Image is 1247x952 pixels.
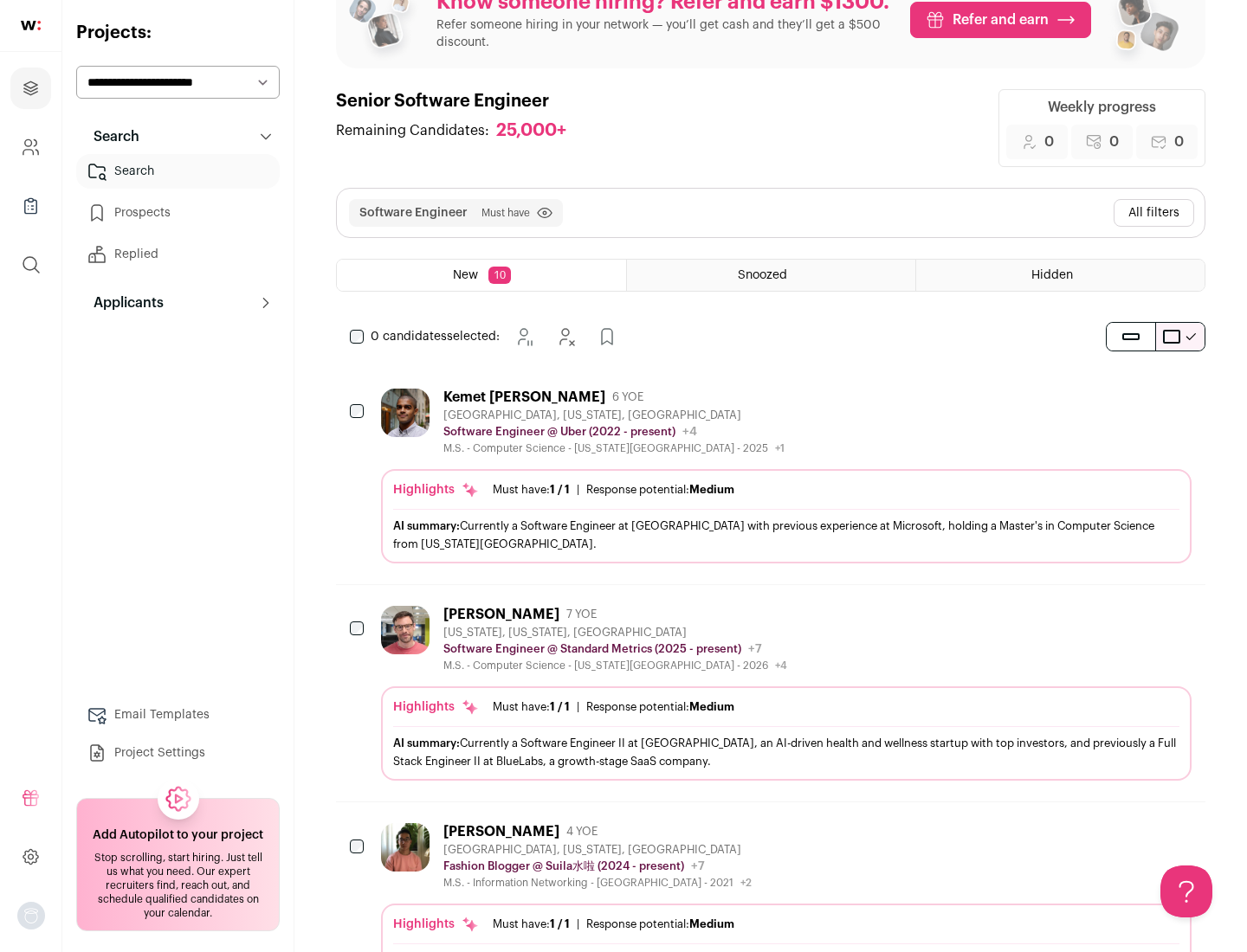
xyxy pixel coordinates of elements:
[443,425,675,439] p: Software Engineer @ Uber (2022 - present)
[748,643,762,655] span: +7
[381,606,1192,781] a: [PERSON_NAME] 7 YOE [US_STATE], [US_STATE], [GEOGRAPHIC_DATA] Software Engineer @ Standard Metric...
[381,389,1192,563] a: Kemet [PERSON_NAME] 6 YOE [GEOGRAPHIC_DATA], [US_STATE], [GEOGRAPHIC_DATA] Software Engineer @ Ub...
[443,606,559,623] div: [PERSON_NAME]
[689,484,734,495] span: Medium
[393,520,460,531] span: AI summary:
[83,126,139,147] p: Search
[1048,97,1156,118] div: Weekly progress
[336,89,584,113] h1: Senior Software Engineer
[910,2,1091,38] a: Refer and earn
[612,390,643,404] span: 6 YOE
[507,319,541,354] button: Snooze
[691,860,705,872] span: +7
[76,798,280,931] a: Add Autopilot to your project Stop scrolling, start hiring. Just tell us what you need. Our exper...
[590,319,624,354] button: Add to Prospects
[443,659,787,672] div: M.S. - Computer Science - [US_STATE][GEOGRAPHIC_DATA] - 2026
[493,483,734,497] ul: |
[10,126,51,168] a: Company and ATS Settings
[381,823,430,872] img: 322c244f3187aa81024ea13e08450523775794405435f85740c15dbe0cd0baab.jpg
[443,823,559,840] div: [PERSON_NAME]
[493,917,570,931] div: Must have:
[76,21,280,45] h2: Projects:
[493,700,734,714] ul: |
[682,426,697,438] span: +4
[493,917,734,931] ul: |
[1160,865,1212,917] iframe: Help Scout Beacon - Open
[689,918,734,929] span: Medium
[496,120,566,142] div: 25,000+
[566,608,597,621] span: 7 YOE
[1109,132,1119,152] span: 0
[443,441,785,455] div: M.S. - Computer Science - [US_STATE][GEOGRAPHIC_DATA] - 2025
[493,700,570,714] div: Must have:
[87,851,268,920] div: Stop scrolling, start hiring. Just tell us what you need. Our expert recruiters find, reach out, ...
[1174,132,1184,152] span: 0
[371,328,500,345] span: selected:
[76,119,280,154] button: Search
[76,154,280,189] a: Search
[336,120,489,141] span: Remaining Candidates:
[359,204,468,222] button: Software Engineer
[436,16,896,51] p: Refer someone hiring in your network — you’ll get cash and they’ll get a $500 discount.
[76,237,280,272] a: Replied
[393,916,479,933] div: Highlights
[488,267,511,284] span: 10
[83,293,164,313] p: Applicants
[740,878,752,888] span: +2
[627,260,915,291] a: Snoozed
[548,319,583,354] button: Hide
[76,286,280,320] button: Applicants
[93,827,263,844] h2: Add Autopilot to your project
[566,825,598,839] span: 4 YOE
[76,736,280,770] a: Project Settings
[21,21,41,30] img: wellfound-shorthand-0d5821cbd27db2630d0214b213865d53afaa358527fdda9d0ea32b1df1b89c2c.svg
[393,481,479,499] div: Highlights
[381,606,430,654] img: 0fb184815f518ed3bcaf4f46c87e3bafcb34ea1ec747045ab451f3ffb05d485a
[493,483,570,497] div: Must have:
[17,902,45,929] button: Open dropdown
[916,260,1205,291] a: Hidden
[393,698,479,716] div: Highlights
[443,843,752,857] div: [GEOGRAPHIC_DATA], [US_STATE], [GEOGRAPHIC_DATA]
[10,185,51,227] a: Company Lists
[393,734,1179,770] div: Currently a Software Engineer II at [GEOGRAPHIC_DATA], an AI-driven health and wellness startup w...
[738,269,787,281] span: Snoozed
[1031,269,1073,281] span: Hidden
[371,331,447,343] span: 0 candidates
[381,389,430,437] img: 1d26598260d5d9f7a69202d59cf331847448e6cffe37083edaed4f8fc8795bfe
[443,408,785,422] div: [GEOGRAPHIC_DATA], [US_STATE], [GEOGRAPHIC_DATA]
[17,902,45,929] img: nopic.png
[550,484,570,495] span: 1 / 1
[550,918,570,929] span: 1 / 1
[1044,132,1054,152] span: 0
[481,206,530,220] span: Must have
[443,642,741,656] p: Software Engineer @ Standard Metrics (2025 - present)
[76,196,280,230] a: Prospects
[586,483,734,497] div: Response potential:
[443,859,684,873] p: Fashion Blogger @ Suila水啦 (2024 - present)
[443,389,605,406] div: Kemet [PERSON_NAME]
[10,68,51,109] a: Projects
[76,698,280,732] a: Email Templates
[775,443,785,453] span: +1
[393,517,1179,553] div: Currently a Software Engineer at [GEOGRAPHIC_DATA] with previous experience at Microsoft, holding...
[586,917,734,931] div: Response potential:
[689,701,734,712] span: Medium
[775,660,787,671] span: +4
[443,876,752,890] div: M.S. - Information Networking - [GEOGRAPHIC_DATA] - 2021
[453,269,478,281] span: New
[1114,199,1194,227] button: All filters
[443,626,787,640] div: [US_STATE], [US_STATE], [GEOGRAPHIC_DATA]
[586,700,734,714] div: Response potential:
[550,701,570,712] span: 1 / 1
[393,737,460,749] span: AI summary:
